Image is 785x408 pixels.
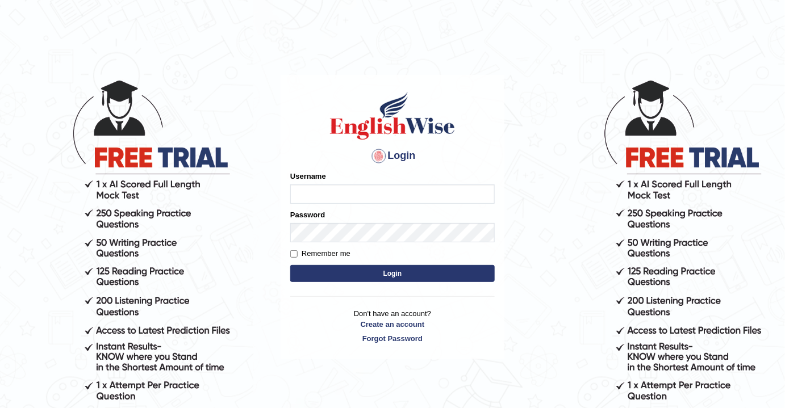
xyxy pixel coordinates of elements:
[328,90,457,141] img: Logo of English Wise sign in for intelligent practice with AI
[290,319,495,330] a: Create an account
[290,333,495,344] a: Forgot Password
[290,248,350,259] label: Remember me
[290,250,298,258] input: Remember me
[290,265,495,282] button: Login
[290,171,326,182] label: Username
[290,209,325,220] label: Password
[290,147,495,165] h4: Login
[290,308,495,343] p: Don't have an account?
